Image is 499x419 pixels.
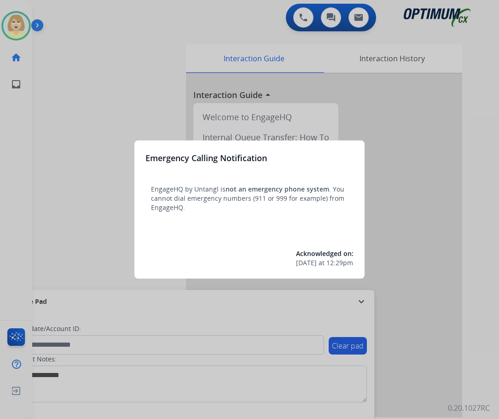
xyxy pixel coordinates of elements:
p: 0.20.1027RC [448,402,490,413]
span: Acknowledged on: [296,249,354,258]
span: [DATE] [296,258,317,268]
div: at [296,258,354,268]
h3: Emergency Calling Notification [145,151,267,164]
p: EngageHQ by Untangl is . You cannot dial emergency numbers (911 or 999 for example) from EngageHQ. [151,185,348,212]
span: 12:29pm [326,258,353,268]
span: not an emergency phone system [226,185,329,193]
